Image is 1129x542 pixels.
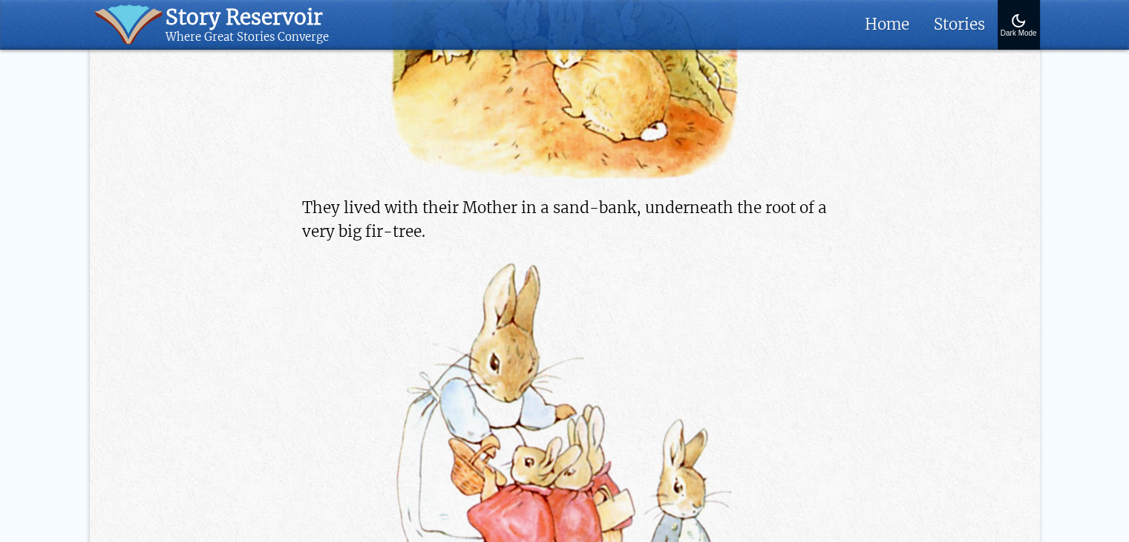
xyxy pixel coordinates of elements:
div: Dark Mode [1001,30,1037,38]
img: icon of book with waver spilling out. [94,4,163,45]
div: Where Great Stories Converge [166,30,329,45]
img: Turn On Dark Mode [1009,12,1027,30]
div: Story Reservoir [166,4,329,30]
p: They lived with their Mother in a sand-bank, underneath the root of a very big fir-tree. [302,196,827,244]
